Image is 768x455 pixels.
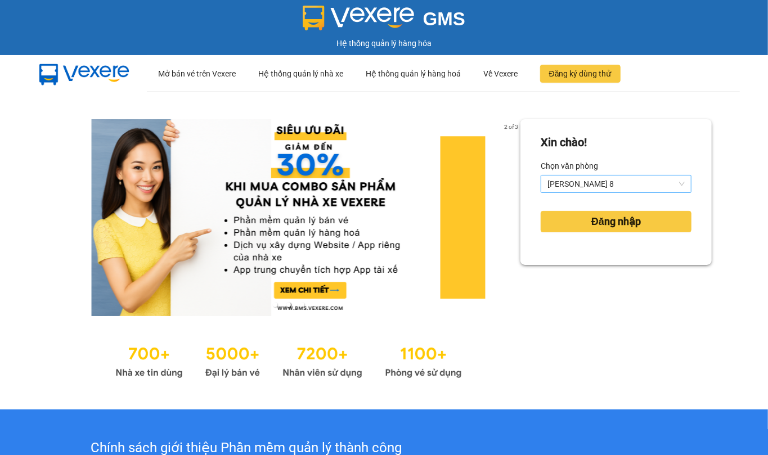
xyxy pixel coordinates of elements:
[541,157,598,175] label: Chọn văn phòng
[300,303,304,307] li: slide item 3
[158,56,236,92] div: Mở bán vé trên Vexere
[423,8,465,29] span: GMS
[303,6,414,30] img: logo 2
[540,65,621,83] button: Đăng ký dùng thử
[501,119,520,134] p: 2 of 3
[273,303,277,307] li: slide item 1
[366,56,461,92] div: Hệ thống quản lý hàng hoá
[483,56,518,92] div: Về Vexere
[547,175,685,192] span: Phường 8
[541,134,587,151] div: Xin chào!
[549,67,612,80] span: Đăng ký dùng thử
[286,303,291,307] li: slide item 2
[115,339,462,381] img: Statistics.png
[541,211,691,232] button: Đăng nhập
[303,17,465,26] a: GMS
[258,56,343,92] div: Hệ thống quản lý nhà xe
[591,214,641,229] span: Đăng nhập
[28,55,141,92] img: mbUUG5Q.png
[505,119,520,316] button: next slide / item
[3,37,765,49] div: Hệ thống quản lý hàng hóa
[56,119,72,316] button: previous slide / item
